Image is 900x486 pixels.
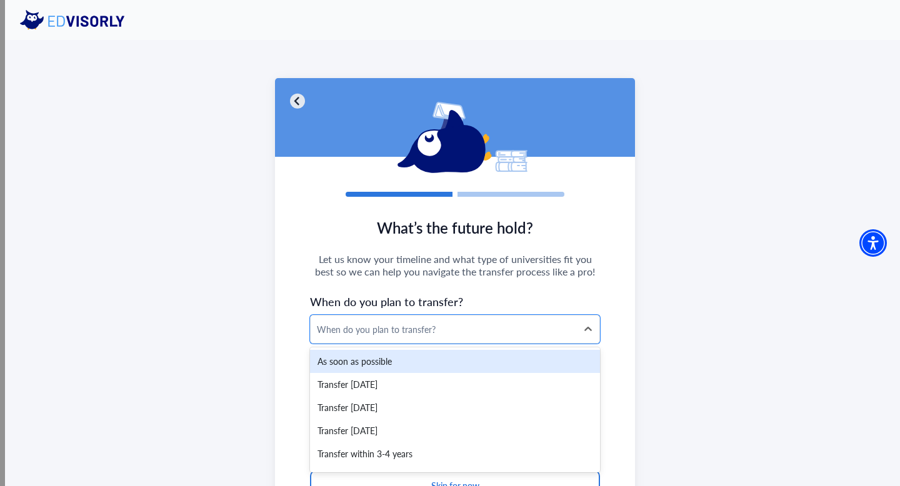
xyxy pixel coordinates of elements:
[859,229,887,257] div: Accessibility Menu
[310,442,600,465] div: Transfer within 3-4 years
[397,102,527,173] img: eddy-reading
[310,350,600,373] div: As soon as possible
[310,396,600,419] div: Transfer [DATE]
[20,10,135,30] img: eddy logo
[310,293,600,310] span: When do you plan to transfer?
[317,323,571,336] div: When do you plan to transfer?
[290,93,305,109] img: chevron-left-circle
[310,253,600,278] span: Let us know your timeline and what type of universities fit you best so we can help you navigate ...
[310,217,600,238] span: What’s the future hold?
[310,419,600,442] div: Transfer [DATE]
[310,373,600,396] div: Transfer [DATE]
